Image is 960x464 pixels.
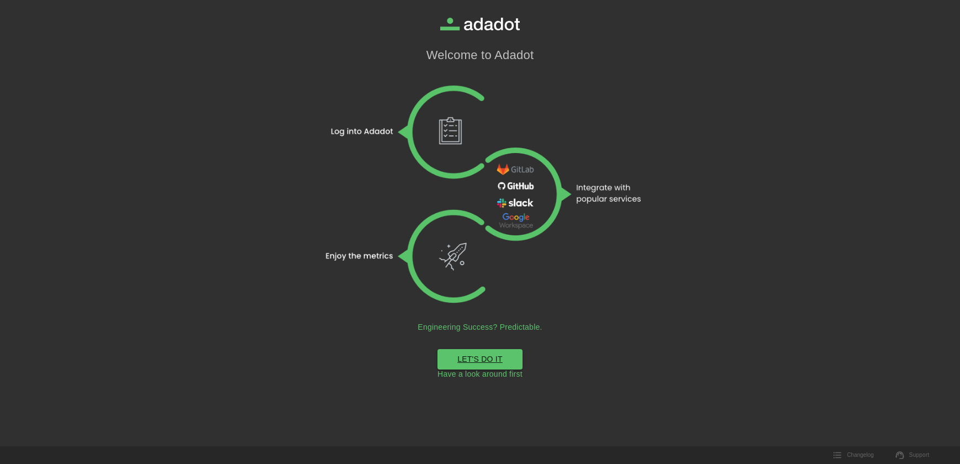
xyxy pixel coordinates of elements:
[827,447,880,463] button: Changelog
[437,349,523,370] a: LET'S DO IT
[437,370,523,379] a: Have a look around first
[426,48,534,62] h1: Welcome to Adadot
[418,323,542,331] h2: Engineering Success? Predictable.
[889,447,936,463] a: Support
